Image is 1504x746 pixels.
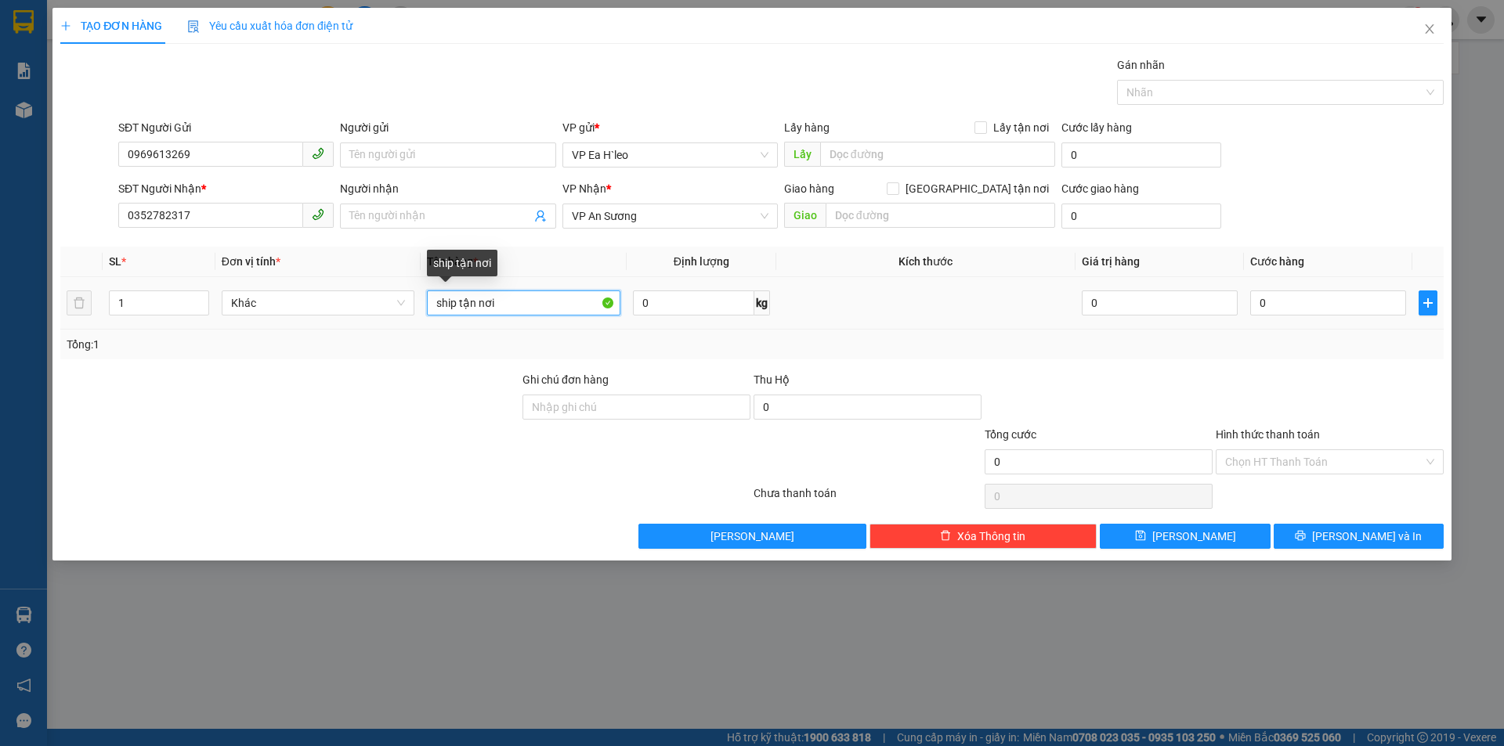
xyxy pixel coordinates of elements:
span: delete [940,530,951,542]
div: VP gửi [562,119,778,136]
span: VP Ea H`leo [572,143,768,167]
span: Yêu cầu xuất hóa đơn điện tử [187,20,352,32]
button: deleteXóa Thông tin [869,524,1097,549]
label: Cước giao hàng [1061,182,1139,195]
span: Tổng cước [985,428,1036,441]
label: Cước lấy hàng [1061,121,1132,134]
span: SL [109,255,121,268]
span: Định lượng [674,255,729,268]
button: save[PERSON_NAME] [1100,524,1270,549]
span: Xóa Thông tin [957,528,1025,545]
label: Ghi chú đơn hàng [522,373,609,386]
span: Đơn vị tính [222,255,280,268]
span: plus [1419,297,1437,309]
span: Cước hàng [1250,255,1304,268]
label: Hình thức thanh toán [1216,428,1320,441]
button: Close [1408,8,1452,52]
span: VP An Sương [572,204,768,228]
input: Dọc đường [820,142,1055,167]
input: 0 [1082,290,1238,315]
button: plus [1419,290,1437,315]
span: Lấy tận nơi [987,119,1055,136]
div: SĐT Người Nhận [118,180,334,197]
span: plus [60,20,71,31]
span: Giao hàng [784,182,834,195]
span: Khác [231,291,406,315]
span: user-add [534,210,547,222]
img: icon [187,20,200,33]
span: [PERSON_NAME] [1152,528,1236,545]
span: Giao [784,203,826,228]
input: Ghi chú đơn hàng [522,395,750,420]
input: Cước lấy hàng [1061,142,1221,168]
div: Chưa thanh toán [752,485,983,512]
span: phone [312,208,324,221]
div: Người nhận [340,180,555,197]
span: save [1135,530,1146,542]
span: printer [1295,530,1306,542]
div: Người gửi [340,119,555,136]
div: ship tận nơi [427,250,497,276]
span: close [1423,23,1436,35]
span: [PERSON_NAME] [710,528,794,545]
span: Lấy hàng [784,121,830,134]
button: delete [67,290,92,315]
span: VP Nhận [562,182,606,195]
div: Tổng: 1 [67,336,580,353]
span: [PERSON_NAME] và In [1312,528,1422,545]
span: phone [312,147,324,160]
div: SĐT Người Gửi [118,119,334,136]
input: Cước giao hàng [1061,204,1221,229]
span: Giá trị hàng [1082,255,1140,268]
span: Lấy [784,142,820,167]
span: Kích thước [898,255,953,268]
input: VD: Bàn, Ghế [427,290,620,315]
button: [PERSON_NAME] [638,524,866,549]
label: Gán nhãn [1117,59,1165,71]
span: kg [754,290,770,315]
span: [GEOGRAPHIC_DATA] tận nơi [899,180,1055,197]
span: TẠO ĐƠN HÀNG [60,20,162,32]
span: Thu Hộ [754,373,790,386]
input: Dọc đường [826,203,1055,228]
button: printer[PERSON_NAME] và In [1274,524,1444,549]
